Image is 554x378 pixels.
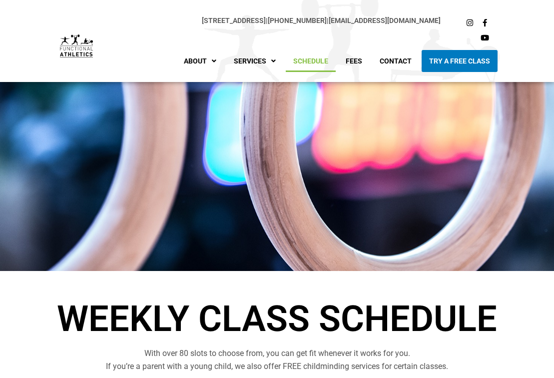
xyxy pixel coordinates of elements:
[60,34,93,57] img: default-logo
[226,50,283,72] a: Services
[202,16,268,24] span: |
[329,16,441,24] a: [EMAIL_ADDRESS][DOMAIN_NAME]
[176,50,224,72] a: About
[268,16,327,24] a: [PHONE_NUMBER]
[5,347,549,373] p: With over 80 slots to choose from, you can get fit whenever it works for you. If you’re a parent ...
[5,301,549,337] h1: Weekly Class Schedule
[422,50,498,72] a: Try A Free Class
[113,15,440,26] p: |
[372,50,419,72] a: Contact
[338,50,370,72] a: Fees
[286,50,336,72] a: Schedule
[202,16,266,24] a: [STREET_ADDRESS]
